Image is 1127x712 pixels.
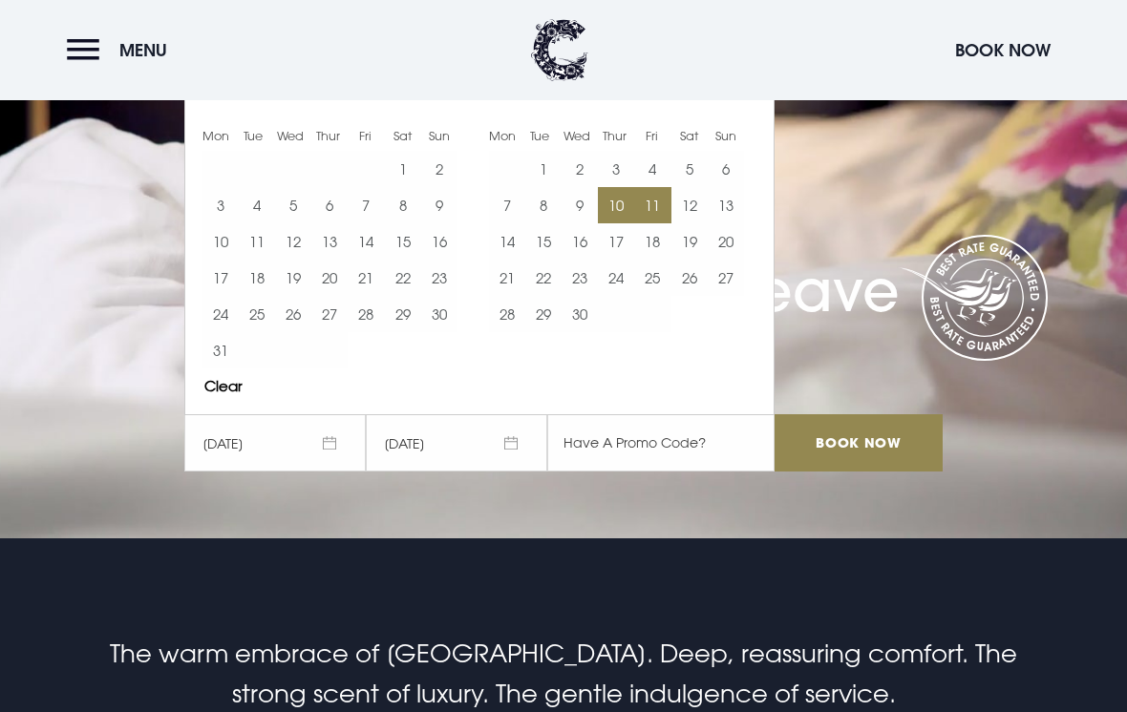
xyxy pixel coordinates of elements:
[385,260,421,296] button: 22
[634,187,670,223] td: Selected. Friday, June 11, 2027
[598,187,634,223] td: Selected. Thursday, June 10, 2027
[598,223,634,260] td: Choose Thursday, June 17, 2027 as your start date.
[348,296,384,332] td: Choose Friday, May 28, 2027 as your start date.
[275,296,311,332] button: 26
[421,187,457,223] button: 9
[525,296,562,332] button: 29
[385,296,421,332] td: Choose Saturday, May 29, 2027 as your start date.
[421,151,457,187] td: Choose Sunday, May 2, 2027 as your start date.
[348,223,384,260] button: 14
[311,187,348,223] button: 6
[671,187,708,223] button: 12
[671,223,708,260] button: 19
[385,151,421,187] td: Choose Saturday, May 1, 2027 as your start date.
[421,223,457,260] td: Choose Sunday, May 16, 2027 as your start date.
[421,187,457,223] td: Choose Sunday, May 9, 2027 as your start date.
[525,260,562,296] td: Choose Tuesday, June 22, 2027 as your start date.
[202,260,239,296] button: 17
[275,296,311,332] td: Choose Wednesday, May 26, 2027 as your start date.
[598,151,634,187] td: Choose Thursday, June 3, 2027 as your start date.
[525,187,562,223] td: Choose Tuesday, June 8, 2027 as your start date.
[239,223,275,260] button: 11
[525,260,562,296] button: 22
[311,296,348,332] button: 27
[562,260,598,296] td: Choose Wednesday, June 23, 2027 as your start date.
[562,187,598,223] td: Choose Wednesday, June 9, 2027 as your start date.
[202,187,239,223] button: 3
[562,296,598,332] button: 30
[708,260,744,296] button: 27
[671,260,708,296] button: 26
[708,187,744,223] td: Choose Sunday, June 13, 2027 as your start date.
[671,151,708,187] button: 5
[239,260,275,296] button: 18
[275,260,311,296] button: 19
[239,187,275,223] td: Choose Tuesday, May 4, 2027 as your start date.
[348,260,384,296] button: 21
[671,260,708,296] td: Choose Saturday, June 26, 2027 as your start date.
[562,187,598,223] button: 9
[562,260,598,296] button: 23
[239,260,275,296] td: Choose Tuesday, May 18, 2027 as your start date.
[119,39,167,61] span: Menu
[311,223,348,260] button: 13
[708,187,744,223] button: 13
[311,260,348,296] button: 20
[525,223,562,260] td: Choose Tuesday, June 15, 2027 as your start date.
[671,187,708,223] td: Choose Saturday, June 12, 2027 as your start date.
[598,260,634,296] td: Choose Thursday, June 24, 2027 as your start date.
[275,187,311,223] td: Choose Wednesday, May 5, 2027 as your start date.
[202,296,239,332] td: Choose Monday, May 24, 2027 as your start date.
[421,151,457,187] button: 2
[239,223,275,260] td: Choose Tuesday, May 11, 2027 as your start date.
[311,187,348,223] td: Choose Thursday, May 6, 2027 as your start date.
[562,223,598,260] td: Choose Wednesday, June 16, 2027 as your start date.
[634,223,670,260] button: 18
[531,19,588,81] img: Clandeboye Lodge
[489,187,525,223] button: 7
[385,223,421,260] td: Choose Saturday, May 15, 2027 as your start date.
[348,223,384,260] td: Choose Friday, May 14, 2027 as your start date.
[489,260,525,296] button: 21
[489,223,525,260] button: 14
[634,151,670,187] button: 4
[708,151,744,187] button: 6
[598,223,634,260] button: 17
[385,187,421,223] button: 8
[348,296,384,332] button: 28
[275,223,311,260] td: Choose Wednesday, May 12, 2027 as your start date.
[202,296,239,332] button: 24
[239,296,275,332] button: 25
[184,414,366,471] span: [DATE]
[275,223,311,260] button: 12
[202,260,239,296] td: Choose Monday, May 17, 2027 as your start date.
[366,414,547,471] span: [DATE]
[525,151,562,187] td: Choose Tuesday, June 1, 2027 as your start date.
[489,223,525,260] td: Choose Monday, June 14, 2027 as your start date.
[489,296,525,332] td: Choose Monday, June 28, 2027 as your start date.
[525,296,562,332] td: Choose Tuesday, June 29, 2027 as your start date.
[547,414,775,471] input: Have A Promo Code?
[385,151,421,187] button: 1
[634,260,670,296] td: Choose Friday, June 25, 2027 as your start date.
[202,187,239,223] td: Choose Monday, May 3, 2027 as your start date.
[385,187,421,223] td: Choose Saturday, May 8, 2027 as your start date.
[421,260,457,296] td: Choose Sunday, May 23, 2027 as your start date.
[562,223,598,260] button: 16
[708,223,744,260] button: 20
[525,223,562,260] button: 15
[708,151,744,187] td: Choose Sunday, June 6, 2027 as your start date.
[708,260,744,296] td: Choose Sunday, June 27, 2027 as your start date.
[671,223,708,260] td: Choose Saturday, June 19, 2027 as your start date.
[634,151,670,187] td: Choose Friday, June 4, 2027 as your start date.
[348,187,384,223] button: 7
[489,296,525,332] button: 28
[598,260,634,296] button: 24
[562,151,598,187] button: 2
[348,187,384,223] td: Choose Friday, May 7, 2027 as your start date.
[348,260,384,296] td: Choose Friday, May 21, 2027 as your start date.
[634,260,670,296] button: 25
[311,223,348,260] td: Choose Thursday, May 13, 2027 as your start date.
[946,30,1060,71] button: Book Now
[202,223,239,260] td: Choose Monday, May 10, 2027 as your start date.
